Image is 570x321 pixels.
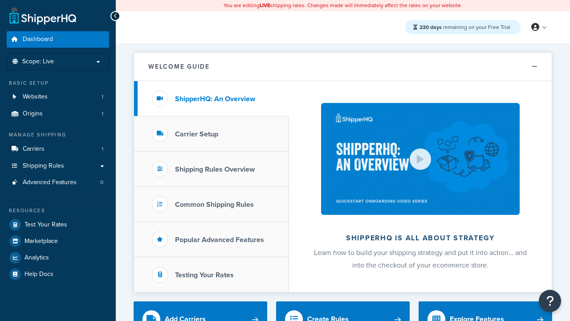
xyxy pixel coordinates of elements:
[102,110,103,118] span: 1
[313,234,528,242] h2: ShipperHQ is all about strategy
[7,217,109,233] a: Test Your Rates
[23,179,77,186] span: Advanced Features
[175,236,264,244] h3: Popular Advanced Features
[175,271,234,279] h3: Testing Your Rates
[100,179,103,186] span: 0
[321,103,520,215] img: ShipperHQ is all about strategy
[7,131,109,139] div: Manage Shipping
[23,162,64,170] span: Shipping Rules
[23,145,45,153] span: Carriers
[419,23,442,31] strong: 230 days
[7,31,109,48] a: Dashboard
[24,221,67,229] span: Test Your Rates
[7,174,109,191] li: Advanced Features
[7,250,109,266] a: Analytics
[24,238,58,245] span: Marketplace
[7,141,109,157] li: Carriers
[175,95,255,103] h3: ShipperHQ: An Overview
[102,93,103,101] span: 1
[23,93,48,101] span: Websites
[175,165,255,173] h3: Shipping Rules Overview
[24,254,49,262] span: Analytics
[7,89,109,105] li: Websites
[7,266,109,282] a: Help Docs
[22,58,54,66] span: Scope: Live
[7,141,109,157] a: Carriers1
[7,174,109,191] a: Advanced Features0
[148,63,210,70] h2: Welcome Guide
[23,110,43,118] span: Origins
[7,106,109,122] li: Origins
[7,233,109,249] a: Marketplace
[102,145,103,153] span: 1
[7,207,109,214] div: Resources
[539,290,561,312] button: Open Resource Center
[175,130,218,138] h3: Carrier Setup
[24,271,53,278] span: Help Docs
[7,158,109,174] a: Shipping Rules
[23,36,53,43] span: Dashboard
[175,201,254,209] h3: Common Shipping Rules
[260,1,270,9] b: LIVE
[7,89,109,105] a: Websites1
[419,23,510,31] span: remaining on your Free Trial
[7,79,109,87] div: Basic Setup
[134,53,552,81] button: Welcome Guide
[314,247,527,270] span: Learn how to build your shipping strategy and put it into action… and into the checkout of your e...
[7,106,109,122] a: Origins1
